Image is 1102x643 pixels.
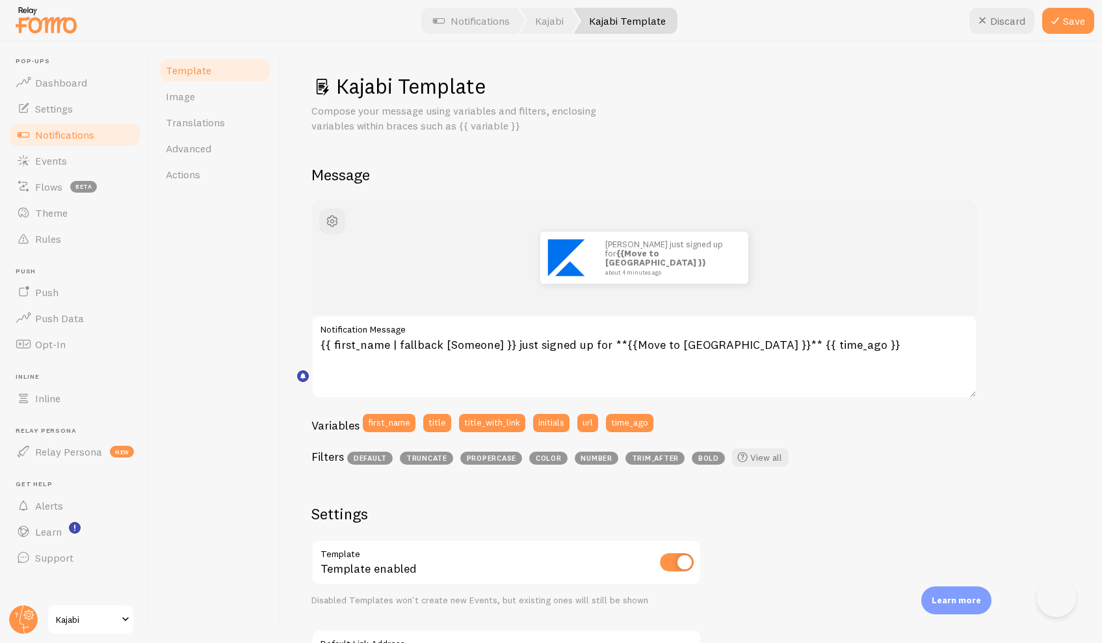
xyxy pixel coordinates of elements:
span: truncate [400,452,453,465]
h2: Settings [311,504,702,524]
a: Notifications [8,122,142,148]
img: Fomo [540,232,592,284]
span: Opt-In [35,338,66,351]
div: Learn more [921,586,991,614]
h3: Variables [311,418,360,433]
span: Settings [35,102,73,115]
span: propercase [460,452,522,465]
a: Push Data [8,305,142,331]
button: url [577,414,598,432]
span: Rules [35,232,61,245]
a: Alerts [8,493,142,519]
label: Notification Message [311,315,977,337]
img: fomo-relay-logo-orange.svg [14,3,79,36]
span: Relay Persona [35,445,102,458]
a: Kajabi [47,604,135,635]
p: [PERSON_NAME] just signed up for [605,239,735,276]
a: Support [8,545,142,571]
span: number [575,452,618,465]
span: Get Help [16,480,142,489]
button: initials [533,414,570,432]
button: title [423,414,451,432]
span: default [347,452,393,465]
h3: Filters [311,449,344,464]
a: Advanced [158,135,272,161]
svg: <p>Watch New Feature Tutorials!</p> [69,522,81,534]
a: Push [8,279,142,305]
a: Opt-In [8,331,142,357]
span: beta [70,181,97,193]
p: Compose your message using variables and filters, enclosing variables within braces such as {{ va... [311,103,623,133]
span: Push [16,267,142,276]
iframe: Help Scout Beacon - Open [1037,578,1076,617]
a: Settings [8,96,142,122]
a: Translations [158,109,272,135]
svg: <p>Use filters like | propercase to change CITY to City in your templates</p> [297,370,309,382]
a: Theme [8,200,142,226]
a: Flows beta [8,174,142,200]
span: Flows [35,180,62,193]
span: Push [35,286,59,299]
span: color [529,452,568,465]
a: Events [8,148,142,174]
span: Translations [166,116,225,129]
span: Pop-ups [16,57,142,66]
button: first_name [363,414,415,432]
span: Notifications [35,128,94,141]
div: Disabled Templates won't create new Events, but existing ones will still be shown [311,595,702,607]
span: Advanced [166,142,211,155]
span: Alerts [35,499,63,512]
a: Learn [8,519,142,545]
button: time_ago [606,414,653,432]
span: Inline [16,373,142,381]
span: Inline [35,392,60,405]
a: Relay Persona new [8,439,142,465]
span: bold [692,452,725,465]
strong: {{Move to [GEOGRAPHIC_DATA] }} [605,248,706,267]
span: Template [166,64,211,77]
small: about 4 minutes ago [605,269,731,276]
span: Push Data [35,312,84,325]
span: Kajabi [56,612,118,627]
span: Learn [35,525,62,538]
span: Actions [166,168,200,181]
span: Events [35,154,67,167]
span: trim_after [625,452,685,465]
span: new [110,446,134,458]
span: Theme [35,206,68,219]
span: Support [35,551,73,564]
a: Image [158,83,272,109]
a: View all [732,448,789,467]
button: title_with_link [459,414,525,432]
span: Dashboard [35,76,87,89]
a: Dashboard [8,70,142,96]
p: Learn more [932,594,981,607]
a: Actions [158,161,272,187]
span: Relay Persona [16,427,142,435]
h2: Message [311,165,1071,185]
div: Template enabled [311,540,702,587]
h1: Kajabi Template [311,73,1071,100]
a: Rules [8,226,142,252]
a: Template [158,57,272,83]
a: Inline [8,385,142,411]
span: Image [166,90,195,103]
